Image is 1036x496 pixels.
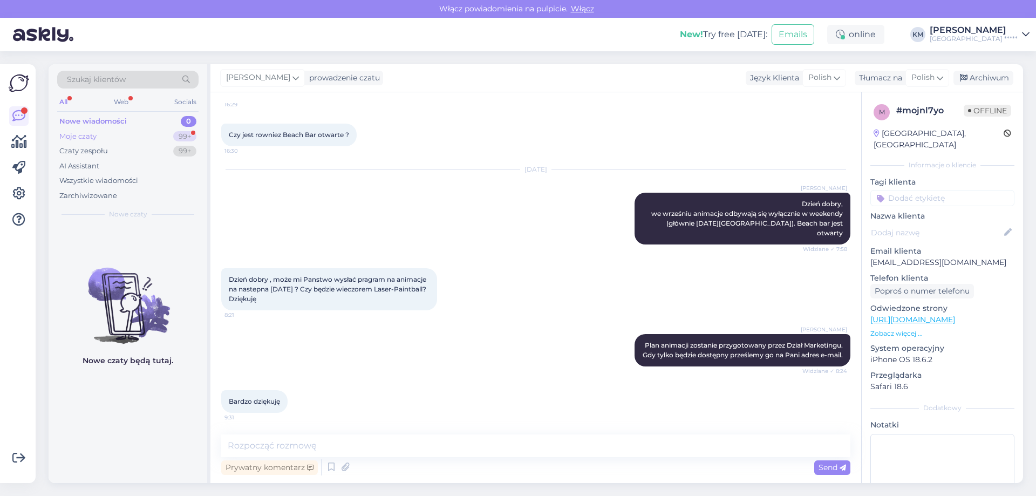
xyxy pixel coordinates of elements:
[896,104,964,117] div: # mojnl7yo
[870,419,1014,431] p: Notatki
[109,209,147,219] span: Nowe czaty
[57,95,70,109] div: All
[229,131,349,139] span: Czy jest rowniez Beach Bar otwarte ?
[59,131,97,142] div: Moje czaty
[870,246,1014,257] p: Email klienta
[772,24,814,45] button: Emails
[801,184,847,192] span: [PERSON_NAME]
[680,28,767,41] div: Try free [DATE]:
[59,146,108,157] div: Czaty zespołu
[870,176,1014,188] p: Tagi klienta
[870,257,1014,268] p: [EMAIL_ADDRESS][DOMAIN_NAME]
[874,128,1004,151] div: [GEOGRAPHIC_DATA], [GEOGRAPHIC_DATA]
[59,116,127,127] div: Nowe wiadomości
[870,160,1014,170] div: Informacje o kliencie
[870,210,1014,222] p: Nazwa klienta
[224,311,265,319] span: 8:21
[871,227,1002,239] input: Dodaj nazwę
[870,381,1014,392] p: Safari 18.6
[855,72,902,84] div: Tłumacz na
[59,191,117,201] div: Zarchiwizowane
[226,72,290,84] span: [PERSON_NAME]
[568,4,597,13] span: Włącz
[910,27,925,42] div: KM
[229,397,280,405] span: Bardzo dziękuję
[59,161,99,172] div: AI Assistant
[221,165,850,174] div: [DATE]
[224,147,265,155] span: 16:30
[221,460,318,475] div: Prywatny komentarz
[59,175,138,186] div: Wszystkie wiadomości
[49,248,207,345] img: No chats
[870,343,1014,354] p: System operacyjny
[802,367,847,375] span: Widziane ✓ 8:24
[870,403,1014,413] div: Dodatkowy
[172,95,199,109] div: Socials
[953,71,1013,85] div: Archiwum
[173,131,196,142] div: 99+
[964,105,1011,117] span: Offline
[801,325,847,334] span: [PERSON_NAME]
[680,29,703,39] b: New!
[870,329,1014,338] p: Zobacz więcej ...
[930,26,1030,43] a: [PERSON_NAME][GEOGRAPHIC_DATA] *****
[870,354,1014,365] p: iPhone OS 18.6.2
[870,284,974,298] div: Poproś o numer telefonu
[803,245,847,253] span: Widziane ✓ 7:58
[870,273,1014,284] p: Telefon klienta
[879,108,885,116] span: m
[746,72,799,84] div: Język Klienta
[819,463,846,472] span: Send
[181,116,196,127] div: 0
[870,303,1014,314] p: Odwiedzone strony
[224,100,265,108] span: 16:29
[827,25,884,44] div: online
[67,74,126,85] span: Szukaj klientów
[83,355,173,366] p: Nowe czaty będą tutaj.
[643,341,844,359] span: Plan animacji zostanie przygotowany przez Dział Marketingu. Gdy tylko będzie dostępny prześlemy g...
[870,370,1014,381] p: Przeglądarka
[870,190,1014,206] input: Dodać etykietę
[305,72,380,84] div: prowadzenie czatu
[112,95,131,109] div: Web
[808,72,831,84] span: Polish
[9,73,29,93] img: Askly Logo
[930,26,1018,35] div: [PERSON_NAME]
[229,275,428,303] span: Dzień dobry , może mi Panstwo wysłać pragram na animacje na nastepna [DATE] ? Czy będzie wieczore...
[173,146,196,157] div: 99+
[870,315,955,324] a: [URL][DOMAIN_NAME]
[911,72,935,84] span: Polish
[224,413,265,422] span: 9:31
